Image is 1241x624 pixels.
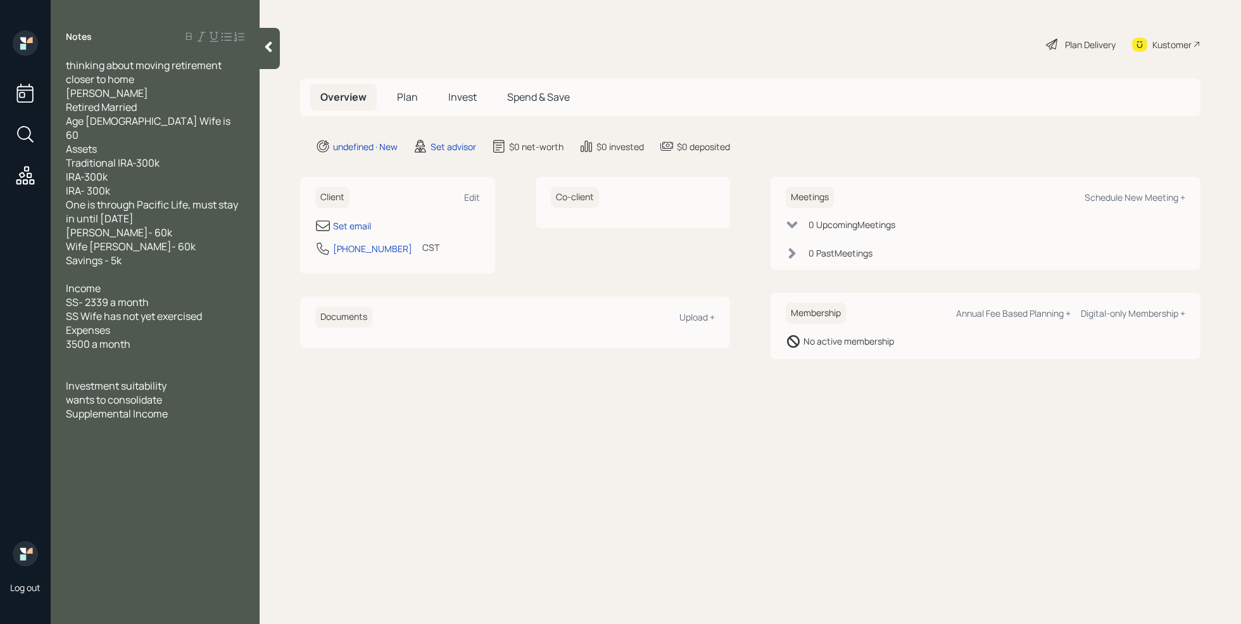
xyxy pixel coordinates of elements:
div: Kustomer [1152,38,1192,51]
span: wants to consolidate [66,393,162,407]
div: No active membership [803,334,894,348]
div: $0 deposited [677,140,730,153]
span: SS Wife has not yet exercised [66,309,202,323]
div: Set email [333,219,371,232]
span: Income [66,281,101,295]
div: Schedule New Meeting + [1085,191,1185,203]
img: retirable_logo.png [13,541,38,566]
div: Annual Fee Based Planning + [956,307,1071,319]
h6: Client [315,187,350,208]
label: Notes [66,30,92,43]
span: Traditional IRA-300k [66,156,160,170]
span: [PERSON_NAME]- 60k [66,226,172,239]
div: undefined · New [333,140,398,153]
span: Overview [320,90,367,104]
span: IRA- 300k [66,184,110,198]
span: Investment suitability [66,379,167,393]
span: One is through Pacific Life, must stay in until [DATE] [66,198,240,226]
span: Savings - 5k [66,253,122,267]
div: $0 net-worth [509,140,564,153]
span: Expenses [66,323,110,337]
span: Plan [397,90,418,104]
span: [PERSON_NAME] [66,86,148,100]
span: 3500 a month [66,337,130,351]
span: SS- 2339 a month [66,295,149,309]
h6: Meetings [786,187,834,208]
span: Invest [448,90,477,104]
div: Plan Delivery [1065,38,1116,51]
span: Spend & Save [507,90,570,104]
div: Log out [10,582,41,594]
div: 0 Upcoming Meeting s [809,218,895,231]
h6: Co-client [551,187,599,208]
div: Edit [464,191,480,203]
span: Assets [66,142,97,156]
div: Digital-only Membership + [1081,307,1185,319]
div: Upload + [679,311,715,323]
div: 0 Past Meeting s [809,246,872,260]
div: [PHONE_NUMBER] [333,242,412,255]
span: Retired Married [66,100,137,114]
span: Supplemental Income [66,407,168,421]
span: thinking about moving retirement closer to home [66,58,224,86]
div: $0 invested [596,140,644,153]
span: Age [DEMOGRAPHIC_DATA] Wife is 60 [66,114,232,142]
h6: Membership [786,303,846,324]
h6: Documents [315,307,372,328]
span: IRA-300k [66,170,108,184]
div: CST [422,241,439,254]
span: Wife [PERSON_NAME]- 60k [66,239,196,253]
div: Set advisor [431,140,476,153]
